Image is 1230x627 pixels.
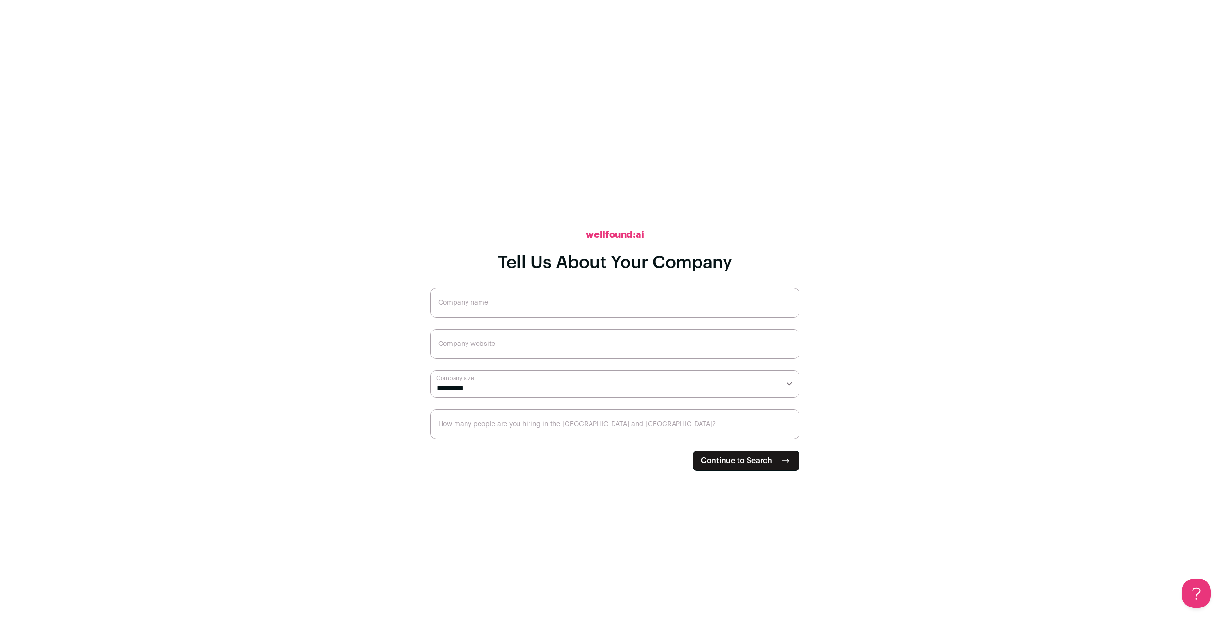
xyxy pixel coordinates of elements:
input: Company website [430,329,799,359]
h2: wellfound:ai [586,228,644,242]
span: Continue to Search [701,455,772,467]
h1: Tell Us About Your Company [498,253,732,272]
iframe: Help Scout Beacon - Open [1182,579,1211,608]
button: Continue to Search [693,451,799,471]
input: How many people are you hiring in the US and Canada? [430,409,799,439]
input: Company name [430,288,799,318]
